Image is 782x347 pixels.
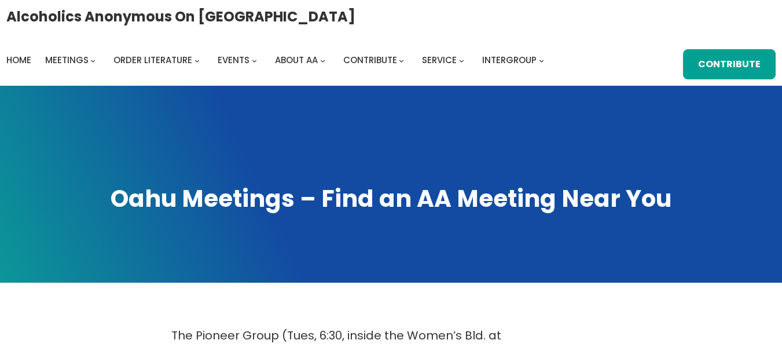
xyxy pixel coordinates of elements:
[6,4,355,29] a: Alcoholics Anonymous on [GEOGRAPHIC_DATA]
[422,54,457,66] span: Service
[12,182,770,214] h1: Oahu Meetings – Find an AA Meeting Near You
[218,52,249,68] a: Events
[683,49,776,79] a: Contribute
[252,57,257,63] button: Events submenu
[399,57,404,63] button: Contribute submenu
[90,57,96,63] button: Meetings submenu
[113,54,192,66] span: Order Literature
[320,57,325,63] button: About AA submenu
[539,57,544,63] button: Intergroup submenu
[343,54,397,66] span: Contribute
[45,54,89,66] span: Meetings
[6,52,548,68] nav: Intergroup
[459,57,464,63] button: Service submenu
[218,54,249,66] span: Events
[343,52,397,68] a: Contribute
[45,52,89,68] a: Meetings
[482,52,537,68] a: Intergroup
[6,54,31,66] span: Home
[482,54,537,66] span: Intergroup
[422,52,457,68] a: Service
[194,57,200,63] button: Order Literature submenu
[6,52,31,68] a: Home
[275,54,318,66] span: About AA
[275,52,318,68] a: About AA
